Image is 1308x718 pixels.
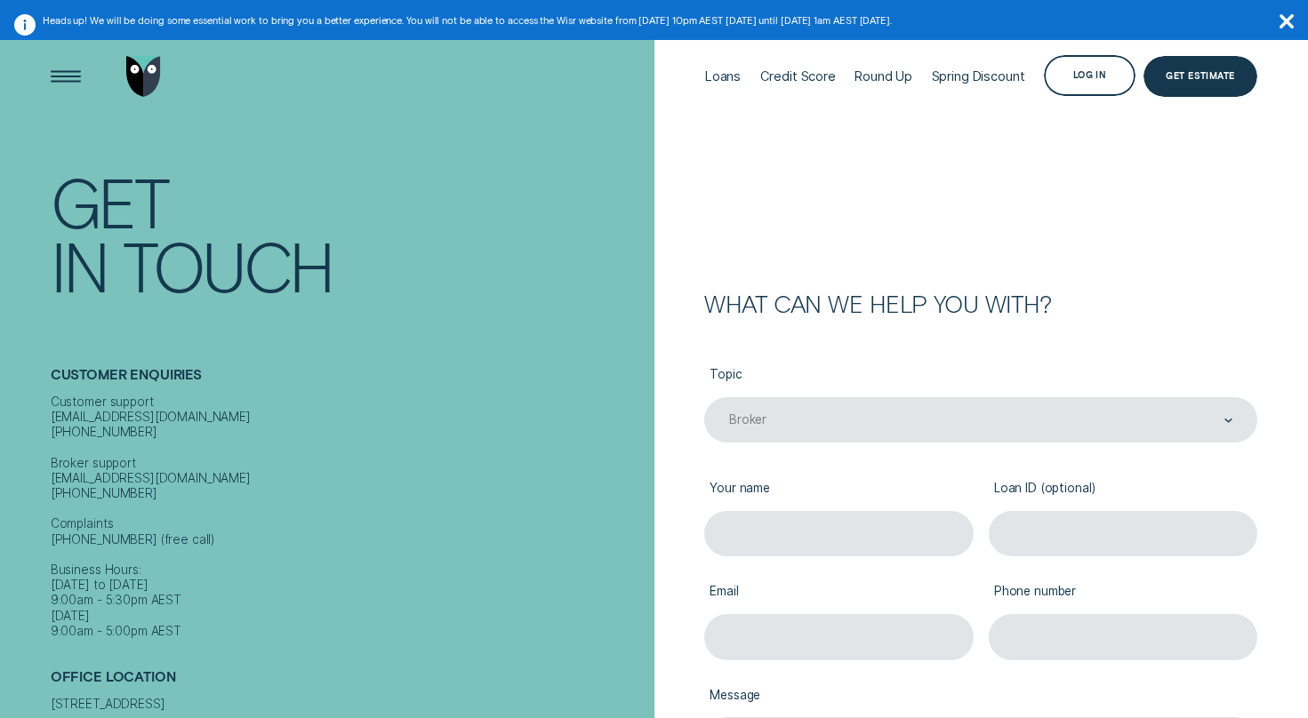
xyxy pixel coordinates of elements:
[1143,56,1258,97] a: Get Estimate
[51,697,646,712] div: [STREET_ADDRESS]
[51,234,108,298] div: In
[51,367,646,395] h2: Customer Enquiries
[1044,55,1135,96] button: Log in
[704,355,1257,396] label: Topic
[932,68,1025,84] div: Spring Discount
[989,468,1257,510] label: Loan ID (optional)
[123,30,164,122] a: Go to home page
[704,468,973,510] label: Your name
[51,170,646,298] h1: Get In Touch
[705,68,741,84] div: Loans
[704,292,1257,315] h2: What can we help you with?
[704,572,973,614] label: Email
[51,669,646,697] h2: Office Location
[932,30,1025,122] a: Spring Discount
[705,30,741,122] a: Loans
[855,68,912,84] div: Round Up
[51,170,168,234] div: Get
[729,413,766,428] div: Broker
[704,675,1257,717] label: Message
[989,572,1257,614] label: Phone number
[855,30,912,122] a: Round Up
[51,395,646,639] div: Customer support [EMAIL_ADDRESS][DOMAIN_NAME] [PHONE_NUMBER] Broker support [EMAIL_ADDRESS][DOMAI...
[45,56,86,97] button: Open Menu
[760,30,836,122] a: Credit Score
[760,68,836,84] div: Credit Score
[123,234,333,298] div: Touch
[126,56,161,97] img: Wisr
